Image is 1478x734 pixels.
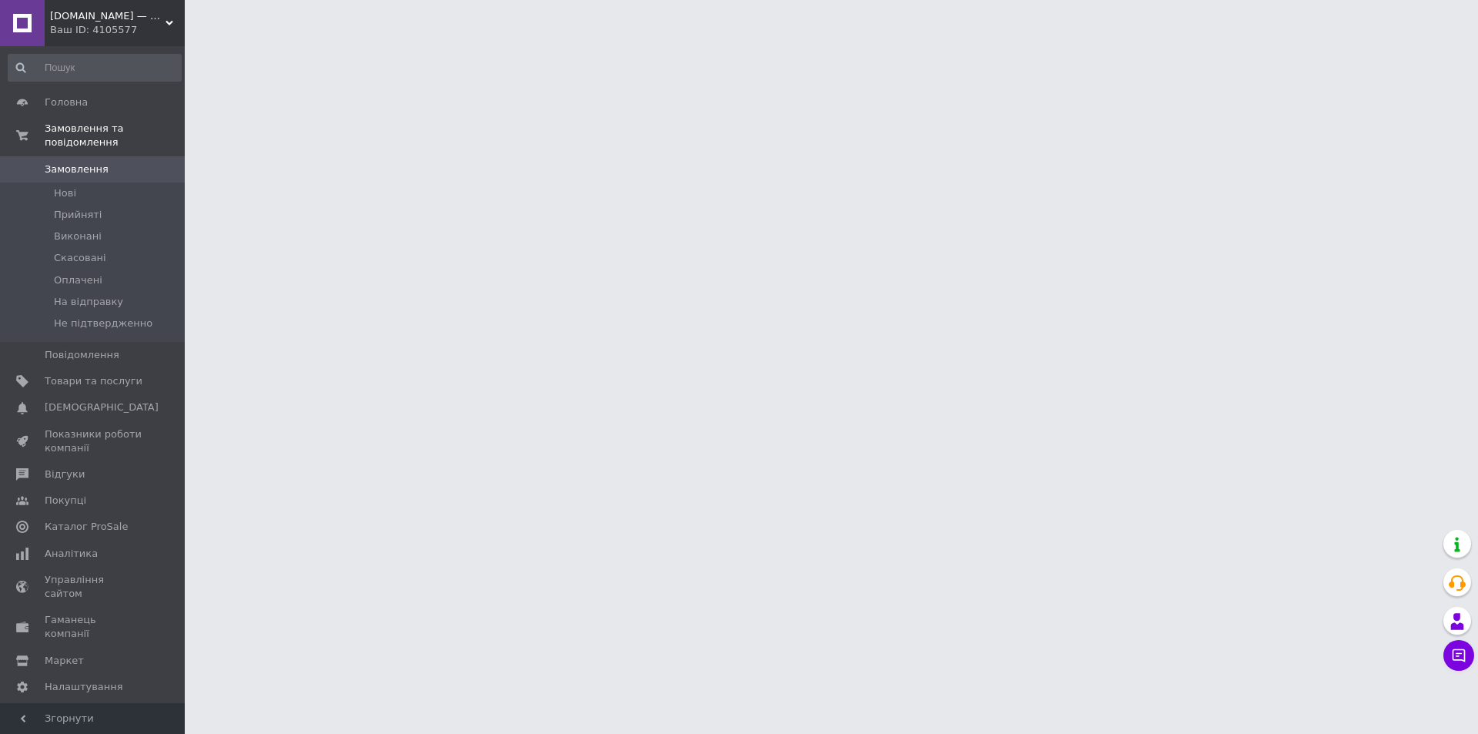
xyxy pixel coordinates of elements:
span: Повідомлення [45,348,119,362]
span: На відправку [54,295,123,309]
span: Показники роботи компанії [45,427,142,455]
span: Замовлення та повідомлення [45,122,185,149]
span: Не підтвердженно [54,317,152,330]
span: Замовлення [45,163,109,176]
span: Оплачені [54,273,102,287]
span: [DEMOGRAPHIC_DATA] [45,401,159,414]
span: Управління сайтом [45,573,142,601]
input: Пошук [8,54,182,82]
span: Товари та послуги [45,374,142,388]
span: Маркет [45,654,84,668]
span: Аналітика [45,547,98,561]
span: Головна [45,96,88,109]
span: Каталог ProSale [45,520,128,534]
span: Нові [54,186,76,200]
span: Налаштування [45,680,123,694]
div: Ваш ID: 4105577 [50,23,185,37]
span: Виконані [54,230,102,243]
span: Покупці [45,494,86,508]
button: Чат з покупцем [1443,640,1474,671]
span: Відгуки [45,468,85,481]
span: Рейд.UA — Магазин військових товарів. [50,9,166,23]
span: Прийняті [54,208,102,222]
span: Скасовані [54,251,106,265]
span: Гаманець компанії [45,613,142,641]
